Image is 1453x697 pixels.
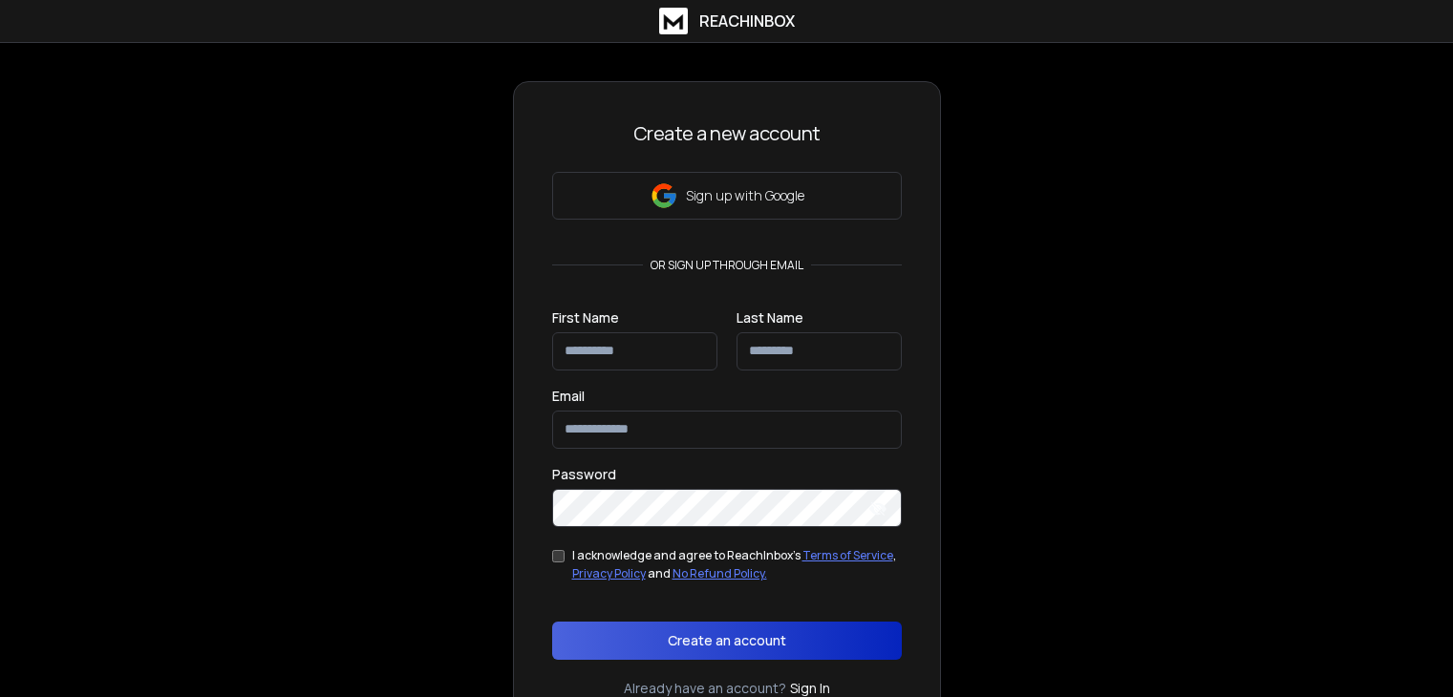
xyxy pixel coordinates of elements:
label: Last Name [737,311,803,325]
h1: ReachInbox [699,10,795,32]
div: I acknowledge and agree to ReachInbox's , and [572,546,902,583]
img: logo [659,8,688,34]
h3: Create a new account [552,120,902,147]
label: Password [552,468,616,481]
label: Email [552,390,585,403]
button: Sign up with Google [552,172,902,220]
p: or sign up through email [643,258,811,273]
a: Privacy Policy [572,565,646,581]
button: Create an account [552,622,902,660]
label: First Name [552,311,619,325]
a: ReachInbox [659,8,795,34]
p: Sign up with Google [686,186,804,205]
a: Terms of Service [802,547,893,563]
a: No Refund Policy. [673,565,767,581]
